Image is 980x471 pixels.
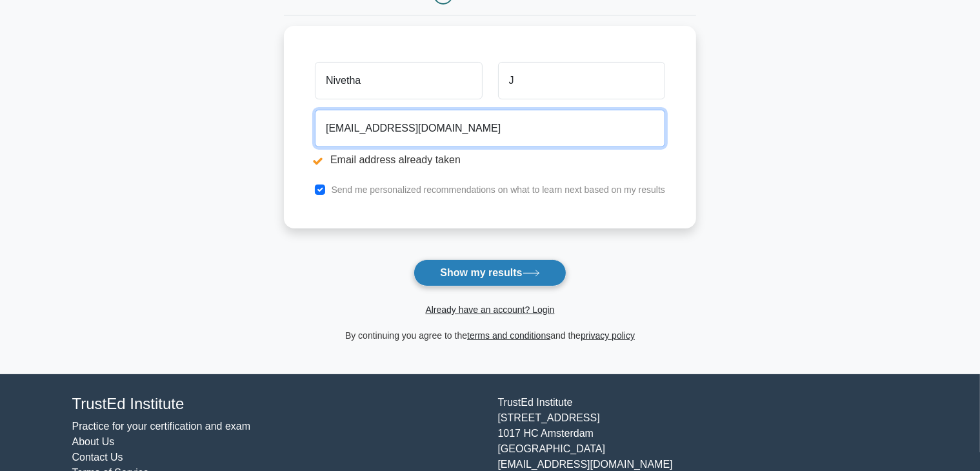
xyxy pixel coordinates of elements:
a: terms and conditions [467,330,550,341]
li: Email address already taken [315,152,665,168]
a: privacy policy [581,330,635,341]
a: Contact Us [72,452,123,463]
label: Send me personalized recommendations on what to learn next based on my results [331,185,665,195]
input: First name [315,62,482,99]
input: Email [315,110,665,147]
a: Already have an account? Login [425,305,554,315]
input: Last name [498,62,665,99]
h4: TrustEd Institute [72,395,483,414]
div: By continuing you agree to the and the [276,328,704,343]
button: Show my results [414,259,566,286]
a: About Us [72,436,115,447]
a: Practice for your certification and exam [72,421,251,432]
